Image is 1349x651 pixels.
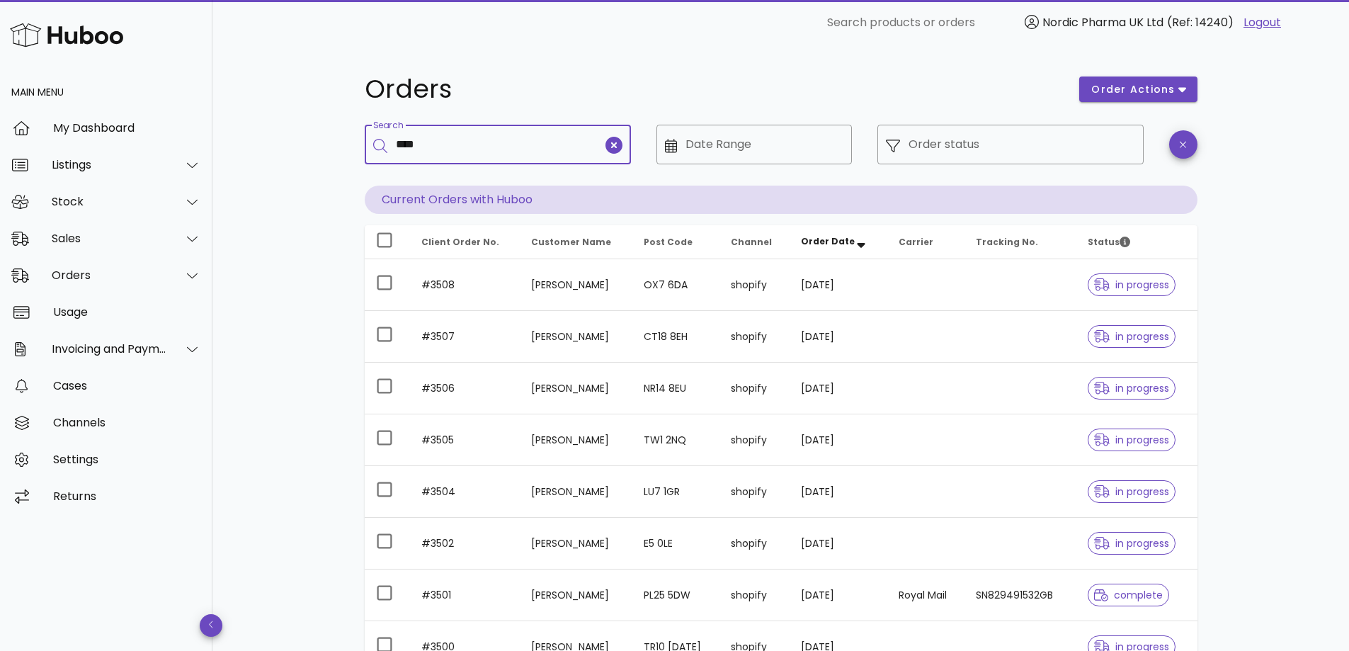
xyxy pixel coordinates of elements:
td: shopify [719,466,790,518]
span: Customer Name [531,236,611,248]
td: [PERSON_NAME] [520,518,632,570]
td: #3501 [410,570,520,621]
td: NR14 8EU [632,363,720,414]
div: Orders [52,268,167,282]
td: #3508 [410,259,520,311]
span: in progress [1094,538,1169,548]
div: Usage [53,305,201,319]
td: [DATE] [790,311,887,363]
td: [PERSON_NAME] [520,363,632,414]
td: E5 0LE [632,518,720,570]
td: LU7 1GR [632,466,720,518]
td: Royal Mail [887,570,964,621]
span: (Ref: 14240) [1167,14,1234,30]
span: Client Order No. [421,236,499,248]
td: SN829491532GB [964,570,1076,621]
span: Tracking No. [976,236,1038,248]
td: [DATE] [790,363,887,414]
span: Channel [731,236,772,248]
td: #3502 [410,518,520,570]
th: Status [1076,225,1197,259]
td: [PERSON_NAME] [520,466,632,518]
td: [DATE] [790,570,887,621]
td: [PERSON_NAME] [520,259,632,311]
p: Current Orders with Huboo [365,186,1197,214]
td: shopify [719,259,790,311]
h1: Orders [365,77,1063,102]
td: shopify [719,518,790,570]
button: order actions [1079,77,1197,102]
td: #3506 [410,363,520,414]
th: Carrier [887,225,964,259]
td: [PERSON_NAME] [520,311,632,363]
span: in progress [1094,487,1169,497]
td: #3504 [410,466,520,518]
th: Channel [719,225,790,259]
label: Search [373,120,403,131]
div: Listings [52,158,167,171]
td: CT18 8EH [632,311,720,363]
td: [PERSON_NAME] [520,570,632,621]
span: in progress [1094,435,1169,445]
div: Sales [52,232,167,245]
td: [DATE] [790,259,887,311]
button: clear icon [605,137,622,154]
th: Client Order No. [410,225,520,259]
td: #3507 [410,311,520,363]
div: My Dashboard [53,121,201,135]
td: shopify [719,570,790,621]
a: Logout [1243,14,1281,31]
div: Returns [53,489,201,503]
td: #3505 [410,414,520,466]
th: Post Code [632,225,720,259]
img: Huboo Logo [10,20,123,50]
span: in progress [1094,383,1169,393]
th: Tracking No. [964,225,1076,259]
td: shopify [719,363,790,414]
span: order actions [1091,82,1176,97]
span: complete [1094,590,1163,600]
td: [DATE] [790,414,887,466]
div: Channels [53,416,201,429]
div: Stock [52,195,167,208]
span: Post Code [644,236,693,248]
span: Status [1088,236,1130,248]
td: TW1 2NQ [632,414,720,466]
td: shopify [719,414,790,466]
span: Order Date [801,235,855,247]
td: [DATE] [790,466,887,518]
td: PL25 5DW [632,570,720,621]
div: Cases [53,379,201,392]
td: OX7 6DA [632,259,720,311]
th: Order Date: Sorted descending. Activate to remove sorting. [790,225,887,259]
td: [PERSON_NAME] [520,414,632,466]
span: in progress [1094,332,1169,341]
div: Settings [53,453,201,466]
span: Carrier [899,236,933,248]
span: Nordic Pharma UK Ltd [1042,14,1163,30]
span: in progress [1094,280,1169,290]
div: Invoicing and Payments [52,342,167,356]
td: [DATE] [790,518,887,570]
td: shopify [719,311,790,363]
th: Customer Name [520,225,632,259]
